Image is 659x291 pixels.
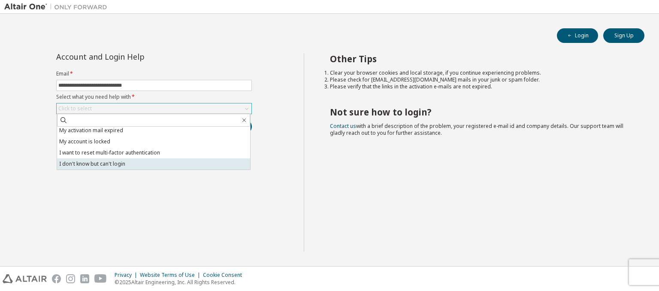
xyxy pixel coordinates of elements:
li: Please verify that the links in the activation e-mails are not expired. [330,83,629,90]
div: Privacy [115,272,140,279]
img: youtube.svg [94,274,107,283]
img: instagram.svg [66,274,75,283]
div: Website Terms of Use [140,272,203,279]
img: linkedin.svg [80,274,89,283]
span: with a brief description of the problem, your registered e-mail id and company details. Our suppo... [330,122,623,136]
h2: Not sure how to login? [330,106,629,118]
h2: Other Tips [330,53,629,64]
button: Login [557,28,598,43]
a: Contact us [330,122,356,130]
div: Click to select [57,103,251,114]
li: Please check for [EMAIL_ADDRESS][DOMAIN_NAME] mails in your junk or spam folder. [330,76,629,83]
li: Clear your browser cookies and local storage, if you continue experiencing problems. [330,70,629,76]
img: Altair One [4,3,112,11]
div: Click to select [58,105,92,112]
label: Select what you need help with [56,94,252,100]
img: facebook.svg [52,274,61,283]
img: altair_logo.svg [3,274,47,283]
label: Email [56,70,252,77]
p: © 2025 Altair Engineering, Inc. All Rights Reserved. [115,279,247,286]
div: Account and Login Help [56,53,213,60]
li: My activation mail expired [57,125,250,136]
div: Cookie Consent [203,272,247,279]
button: Sign Up [603,28,644,43]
